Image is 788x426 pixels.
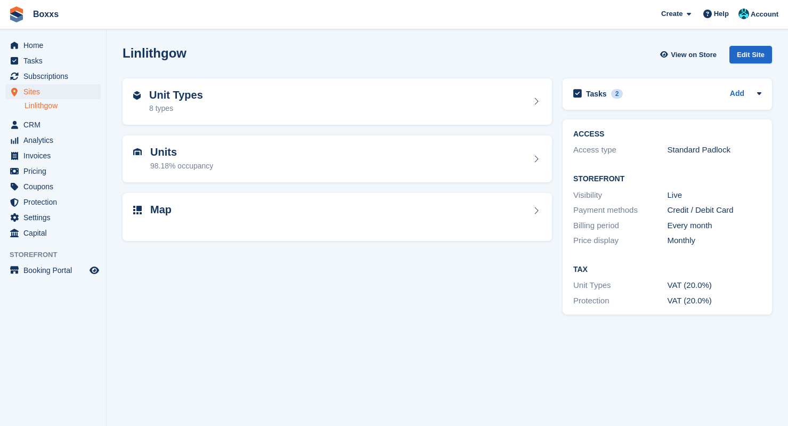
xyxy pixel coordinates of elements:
a: menu [5,210,101,225]
span: Account [751,9,778,20]
span: Settings [23,210,87,225]
a: menu [5,164,101,179]
span: Storefront [10,250,106,260]
div: Edit Site [729,46,772,63]
a: menu [5,263,101,278]
div: VAT (20.0%) [668,295,762,307]
span: Create [661,9,683,19]
div: Access type [573,144,668,156]
div: Protection [573,295,668,307]
div: Visibility [573,189,668,202]
img: unit-icn-7be61d7bf1b0ce9d3e12c5938cc71ed9869f7b940bace4675aadf7bd6d80202e.svg [133,148,142,156]
a: menu [5,133,101,148]
a: menu [5,148,101,163]
span: Subscriptions [23,69,87,84]
a: Map [123,193,552,242]
span: Protection [23,195,87,210]
div: Payment methods [573,204,668,216]
div: Monthly [668,235,762,247]
h2: Unit Types [149,89,203,101]
a: Linlithgow [25,101,101,111]
a: Preview store [88,264,101,277]
span: Coupons [23,179,87,194]
h2: ACCESS [573,130,761,139]
img: map-icn-33ee37083ee616e46c38cad1a60f524a97daa1e2b2c8c0bc3eb3415660979fc1.svg [133,206,142,214]
div: Live [668,189,762,202]
a: menu [5,38,101,53]
a: menu [5,53,101,68]
a: Units 98.18% occupancy [123,135,552,182]
div: Price display [573,235,668,247]
a: Add [730,88,744,100]
h2: Tax [573,266,761,274]
span: Home [23,38,87,53]
a: menu [5,69,101,84]
a: menu [5,179,101,194]
span: Analytics [23,133,87,148]
h2: Storefront [573,175,761,183]
div: 8 types [149,103,203,114]
div: Unit Types [573,279,668,292]
h2: Tasks [586,89,607,99]
div: Standard Padlock [668,144,762,156]
div: 2 [611,89,623,99]
a: Boxxs [29,5,63,23]
a: menu [5,195,101,210]
span: Capital [23,226,87,240]
a: View on Store [659,46,721,63]
span: Sites [23,84,87,99]
span: CRM [23,117,87,132]
h2: Linlithgow [123,46,186,60]
a: Edit Site [729,46,772,68]
div: Billing period [573,220,668,232]
a: menu [5,226,101,240]
span: Invoices [23,148,87,163]
a: menu [5,84,101,99]
div: Credit / Debit Card [668,204,762,216]
span: Pricing [23,164,87,179]
span: View on Store [671,50,717,60]
img: stora-icon-8386f47178a22dfd0bd8f6a31ec36ba5ce8667c1dd55bd0f319d3a0aa187defe.svg [9,6,25,22]
img: unit-type-icn-2b2737a686de81e16bb02015468b77c625bbabd49415b5ef34ead5e3b44a266d.svg [133,91,141,100]
div: VAT (20.0%) [668,279,762,292]
a: Unit Types 8 types [123,78,552,125]
img: Graham Buchan [738,9,749,19]
div: Every month [668,220,762,232]
span: Help [714,9,729,19]
span: Tasks [23,53,87,68]
div: 98.18% occupancy [150,160,213,172]
h2: Units [150,146,213,158]
span: Booking Portal [23,263,87,278]
a: menu [5,117,101,132]
h2: Map [150,204,172,216]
